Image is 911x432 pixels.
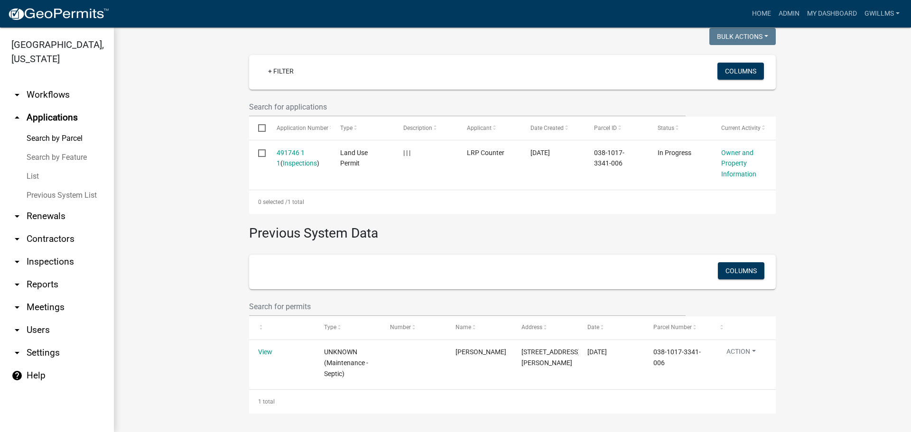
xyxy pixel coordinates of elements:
[467,125,492,131] span: Applicant
[594,125,617,131] span: Parcel ID
[340,149,368,167] span: Land Use Permit
[403,149,410,156] span: | | |
[11,324,23,336] i: arrow_drop_down
[512,316,578,339] datatable-header-cell: Address
[775,5,803,23] a: Admin
[258,199,288,205] span: 0 selected /
[653,348,701,367] span: 038-1017-3341-006
[283,159,317,167] a: Inspections
[717,63,764,80] button: Columns
[455,324,471,331] span: Name
[594,149,624,167] span: 038-1017-3341-006
[11,302,23,313] i: arrow_drop_down
[861,5,903,23] a: gwillms
[721,149,756,178] a: Owner and Property Information
[324,348,368,377] span: UNKNOWN (Maintenance - Septic)
[11,370,23,381] i: help
[658,149,691,156] span: In Progress
[249,297,686,316] input: Search for permits
[709,28,776,45] button: Bulk Actions
[649,117,712,139] datatable-header-cell: Status
[403,125,432,131] span: Description
[455,348,506,356] span: MARK A GITLEWSKI
[11,279,23,290] i: arrow_drop_down
[258,348,272,356] a: View
[467,149,504,156] span: LRP Counter
[249,97,686,117] input: Search for applications
[249,190,776,214] div: 1 total
[578,316,644,339] datatable-header-cell: Date
[11,347,23,358] i: arrow_drop_down
[381,316,447,339] datatable-header-cell: Number
[587,324,599,331] span: Date
[653,324,692,331] span: Parcel Number
[721,125,761,131] span: Current Activity
[530,125,564,131] span: Date Created
[803,5,861,23] a: My Dashboard
[587,348,607,356] span: 1/2/1900
[249,117,267,139] datatable-header-cell: Select
[521,117,585,139] datatable-header-cell: Date Created
[11,112,23,123] i: arrow_drop_up
[11,256,23,267] i: arrow_drop_down
[644,316,710,339] datatable-header-cell: Parcel Number
[718,262,764,279] button: Columns
[585,117,649,139] datatable-header-cell: Parcel ID
[658,125,674,131] span: Status
[394,117,458,139] datatable-header-cell: Description
[267,117,331,139] datatable-header-cell: Application Number
[11,211,23,222] i: arrow_drop_down
[719,347,763,360] button: Action
[530,149,550,156] span: 10/13/2025
[712,117,776,139] datatable-header-cell: Current Activity
[11,233,23,245] i: arrow_drop_down
[446,316,512,339] datatable-header-cell: Name
[340,125,353,131] span: Type
[521,348,580,367] span: N2699 N JEFFERSON RD
[249,390,776,414] div: 1 total
[390,324,411,331] span: Number
[277,149,305,167] a: 491746 1 1
[315,316,381,339] datatable-header-cell: Type
[249,214,776,243] h3: Previous System Data
[11,89,23,101] i: arrow_drop_down
[331,117,394,139] datatable-header-cell: Type
[260,63,301,80] a: + Filter
[324,324,336,331] span: Type
[277,147,322,169] div: ( )
[521,324,542,331] span: Address
[748,5,775,23] a: Home
[277,125,328,131] span: Application Number
[458,117,521,139] datatable-header-cell: Applicant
